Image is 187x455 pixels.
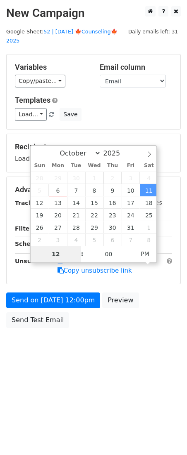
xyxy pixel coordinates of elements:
[49,209,67,221] span: October 20, 2025
[15,63,87,72] h5: Variables
[6,292,100,308] a: Send on [DATE] 12:00pm
[31,184,49,196] span: October 5, 2025
[129,198,162,207] label: UTM Codes
[31,196,49,209] span: October 12, 2025
[103,163,122,168] span: Thu
[103,233,122,246] span: November 6, 2025
[140,172,158,184] span: October 4, 2025
[15,185,172,194] h5: Advanced
[6,6,181,20] h2: New Campaign
[67,209,85,221] span: October 21, 2025
[122,221,140,233] span: October 31, 2025
[125,28,181,35] a: Daily emails left: 31
[15,225,36,232] strong: Filters
[122,209,140,221] span: October 24, 2025
[49,233,67,246] span: November 3, 2025
[49,221,67,233] span: October 27, 2025
[102,292,139,308] a: Preview
[67,221,85,233] span: October 28, 2025
[140,233,158,246] span: November 8, 2025
[85,184,103,196] span: October 8, 2025
[31,221,49,233] span: October 26, 2025
[100,63,172,72] h5: Email column
[31,246,81,262] input: Hour
[85,196,103,209] span: October 15, 2025
[49,172,67,184] span: September 29, 2025
[6,28,117,44] a: 52 | [DATE] 🍁Counseling🍁 2025
[103,196,122,209] span: October 16, 2025
[103,184,122,196] span: October 9, 2025
[67,184,85,196] span: October 7, 2025
[15,200,43,206] strong: Tracking
[15,258,55,264] strong: Unsubscribe
[84,246,134,262] input: Minute
[81,245,84,262] span: :
[15,240,45,247] strong: Schedule
[122,184,140,196] span: October 10, 2025
[140,196,158,209] span: October 18, 2025
[103,172,122,184] span: October 2, 2025
[67,172,85,184] span: September 30, 2025
[67,163,85,168] span: Tue
[122,172,140,184] span: October 3, 2025
[85,163,103,168] span: Wed
[49,184,67,196] span: October 6, 2025
[101,149,131,157] input: Year
[146,415,187,455] iframe: Chat Widget
[15,108,47,121] a: Load...
[58,267,132,274] a: Copy unsubscribe link
[122,233,140,246] span: November 7, 2025
[85,172,103,184] span: October 1, 2025
[85,221,103,233] span: October 29, 2025
[60,108,81,121] button: Save
[31,233,49,246] span: November 2, 2025
[49,196,67,209] span: October 13, 2025
[140,209,158,221] span: October 25, 2025
[15,75,65,87] a: Copy/paste...
[67,233,85,246] span: November 4, 2025
[67,196,85,209] span: October 14, 2025
[6,312,69,328] a: Send Test Email
[140,184,158,196] span: October 11, 2025
[85,233,103,246] span: November 5, 2025
[103,221,122,233] span: October 30, 2025
[15,96,50,104] a: Templates
[125,27,181,36] span: Daily emails left: 31
[15,142,172,164] div: Loading...
[31,209,49,221] span: October 19, 2025
[31,172,49,184] span: September 28, 2025
[6,28,117,44] small: Google Sheet:
[122,163,140,168] span: Fri
[140,163,158,168] span: Sat
[103,209,122,221] span: October 23, 2025
[122,196,140,209] span: October 17, 2025
[15,142,172,151] h5: Recipients
[85,209,103,221] span: October 22, 2025
[31,163,49,168] span: Sun
[140,221,158,233] span: November 1, 2025
[134,245,156,262] span: Click to toggle
[49,163,67,168] span: Mon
